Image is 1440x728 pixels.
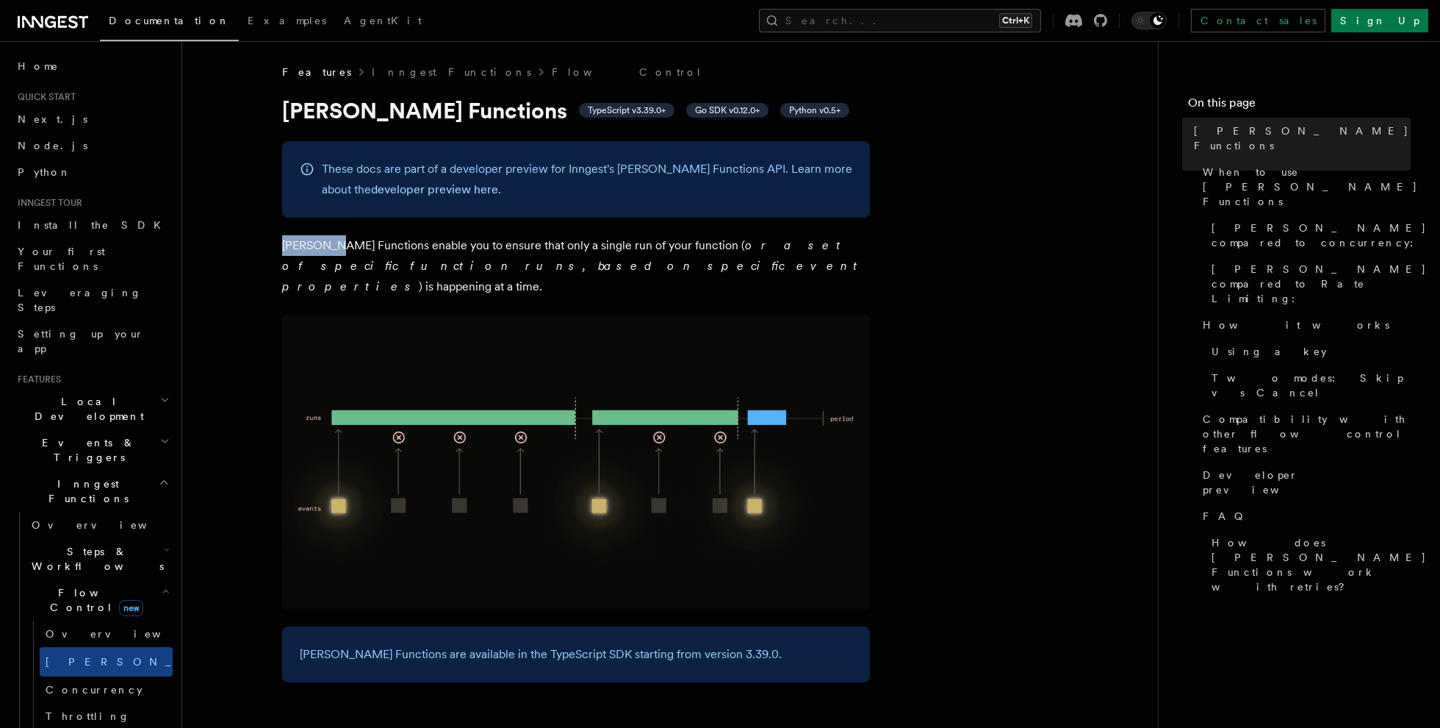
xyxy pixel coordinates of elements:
[695,104,760,116] span: Go SDK v0.12.0+
[1203,468,1411,497] span: Developer preview
[1197,462,1411,503] a: Developer preview
[282,65,351,79] span: Features
[1203,412,1411,456] span: Compatibility with other flow control features
[12,53,173,79] a: Home
[18,287,142,313] span: Leveraging Steps
[26,538,173,579] button: Steps & Workflows
[322,159,852,200] p: These docs are part of a developer preview for Inngest's [PERSON_NAME] Functions API. Learn more ...
[18,113,87,125] span: Next.js
[12,279,173,321] a: Leveraging Steps
[26,579,173,621] button: Flow Controlnew
[12,429,173,471] button: Events & Triggers
[46,710,130,722] span: Throttling
[1206,365,1411,406] a: Two modes: Skip vs Cancel
[999,13,1032,28] kbd: Ctrl+K
[1197,503,1411,529] a: FAQ
[588,104,666,116] span: TypeScript v3.39.0+
[12,435,160,465] span: Events & Triggers
[12,212,173,238] a: Install the SDK
[552,65,702,79] a: Flow Control
[12,91,76,103] span: Quick start
[1194,124,1411,153] span: [PERSON_NAME] Functions
[1197,406,1411,462] a: Compatibility with other flow control features
[1212,221,1427,250] span: [PERSON_NAME] compared to concurrency:
[46,628,197,640] span: Overview
[1203,509,1250,524] span: FAQ
[371,182,498,196] a: developer preview here
[40,621,173,647] a: Overview
[282,235,870,297] p: [PERSON_NAME] Functions enable you to ensure that only a single run of your function ( ) is happe...
[1203,165,1418,209] span: When to use [PERSON_NAME] Functions
[26,512,173,538] a: Overview
[109,15,230,26] span: Documentation
[1188,94,1411,118] h4: On this page
[1206,529,1411,600] a: How does [PERSON_NAME] Functions work with retries?
[119,600,143,616] span: new
[12,106,173,132] a: Next.js
[12,374,61,385] span: Features
[1131,12,1167,29] button: Toggle dark mode
[1212,344,1327,359] span: Using a key
[248,15,326,26] span: Examples
[46,684,143,696] span: Concurrency
[18,166,71,178] span: Python
[1188,118,1411,159] a: [PERSON_NAME] Functions
[372,65,531,79] a: Inngest Functions
[12,477,159,506] span: Inngest Functions
[12,394,160,424] span: Local Development
[12,238,173,279] a: Your first Functions
[1206,256,1411,312] a: [PERSON_NAME] compared to Rate Limiting:
[282,315,870,609] img: Singleton Functions only process one run at a time.
[40,677,173,703] a: Concurrency
[1331,9,1428,32] a: Sign Up
[46,656,261,668] span: [PERSON_NAME]
[12,321,173,362] a: Setting up your app
[18,140,87,151] span: Node.js
[1206,338,1411,365] a: Using a key
[1203,318,1389,332] span: How it works
[100,4,239,41] a: Documentation
[1191,9,1325,32] a: Contact sales
[18,59,59,74] span: Home
[12,388,173,429] button: Local Development
[18,246,105,272] span: Your first Functions
[1206,215,1411,256] a: [PERSON_NAME] compared to concurrency:
[282,97,870,124] h1: [PERSON_NAME] Functions
[335,4,431,40] a: AgentKit
[18,219,170,231] span: Install the SDK
[300,644,852,665] p: [PERSON_NAME] Functions are available in the TypeScript SDK starting from version 3.39.0.
[12,159,173,185] a: Python
[12,197,82,209] span: Inngest tour
[344,15,422,26] span: AgentKit
[26,544,164,574] span: Steps & Workflows
[282,238,864,293] em: or a set of specific function runs, based on specific event properties
[12,132,173,159] a: Node.js
[32,519,183,531] span: Overview
[1212,535,1427,594] span: How does [PERSON_NAME] Functions work with retries?
[1197,312,1411,338] a: How it works
[40,647,173,677] a: [PERSON_NAME]
[12,471,173,512] button: Inngest Functions
[18,328,144,354] span: Setting up your app
[1212,262,1427,306] span: [PERSON_NAME] compared to Rate Limiting:
[759,9,1041,32] button: Search...Ctrl+K
[26,585,162,615] span: Flow Control
[239,4,335,40] a: Examples
[1197,159,1411,215] a: When to use [PERSON_NAME] Functions
[1212,371,1411,400] span: Two modes: Skip vs Cancel
[789,104,840,116] span: Python v0.5+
